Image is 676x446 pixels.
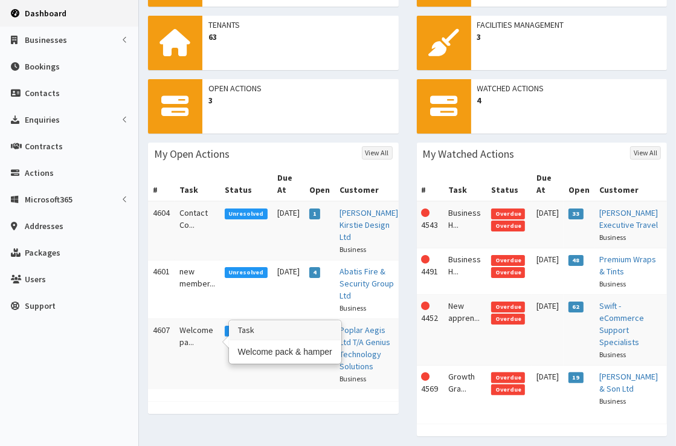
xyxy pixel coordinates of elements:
[309,267,321,278] span: 4
[148,167,175,201] th: #
[417,201,444,248] td: 4543
[340,266,394,301] a: Abatis Fire & Security Group Ltd
[491,384,525,395] span: Overdue
[422,302,430,310] i: This Action is overdue!
[175,167,220,201] th: Task
[25,247,60,258] span: Packages
[491,221,525,231] span: Overdue
[443,248,486,295] td: Business H...
[532,201,564,248] td: [DATE]
[220,167,272,201] th: Status
[477,31,662,43] span: 3
[443,201,486,248] td: Business H...
[148,201,175,260] td: 4604
[568,302,584,312] span: 62
[417,167,444,201] th: #
[25,141,63,152] span: Contracts
[486,167,531,201] th: Status
[148,319,175,390] td: 4607
[25,34,67,45] span: Businesses
[208,31,393,43] span: 63
[599,371,658,394] a: [PERSON_NAME] & Son Ltd
[417,295,444,366] td: 4452
[477,82,662,94] span: Watched Actions
[25,167,54,178] span: Actions
[443,167,486,201] th: Task
[272,260,304,319] td: [DATE]
[532,167,564,201] th: Due At
[340,245,367,254] small: Business
[25,274,46,285] span: Users
[599,300,644,347] a: Swift - eCommerce Support Specialists
[599,207,658,230] a: [PERSON_NAME] Executive Travel
[491,372,525,383] span: Overdue
[272,319,304,390] td: [DATE]
[340,303,367,312] small: Business
[25,221,63,231] span: Addresses
[154,149,230,160] h3: My Open Actions
[630,146,661,160] a: View All
[532,295,564,366] td: [DATE]
[417,248,444,295] td: 4491
[568,255,584,266] span: 48
[422,208,430,217] i: This Action is overdue!
[422,255,430,263] i: This Action is overdue!
[599,254,656,277] a: Premium Wraps & Tints
[599,350,626,359] small: Business
[491,267,525,278] span: Overdue
[175,260,220,319] td: new member...
[230,340,341,363] div: Welcome pack & hamper
[272,201,304,260] td: [DATE]
[599,233,626,242] small: Business
[491,302,525,312] span: Overdue
[225,208,268,219] span: Unresolved
[25,8,66,19] span: Dashboard
[443,295,486,366] td: New appren...
[422,372,430,381] i: This Action is overdue!
[25,300,56,311] span: Support
[443,366,486,412] td: Growth Gra...
[309,208,321,219] span: 1
[362,146,393,160] a: View All
[568,208,584,219] span: 33
[564,167,594,201] th: Open
[175,319,220,390] td: Welcome pa...
[477,94,662,106] span: 4
[148,260,175,319] td: 4601
[304,167,335,201] th: Open
[417,366,444,412] td: 4569
[25,194,72,205] span: Microsoft365
[491,255,525,266] span: Overdue
[208,94,393,106] span: 3
[340,207,399,242] a: [PERSON_NAME] Kirstie Design Ltd
[340,325,391,372] a: Poplar Aegis Ltd T/A Genius Technology Solutions
[225,326,268,337] span: Unresolved
[491,314,525,325] span: Overdue
[594,167,667,201] th: Customer
[599,279,626,288] small: Business
[230,321,341,340] h3: Task
[175,201,220,260] td: Contact Co...
[208,19,393,31] span: Tenants
[568,372,584,383] span: 19
[491,208,525,219] span: Overdue
[25,114,60,125] span: Enquiries
[532,366,564,412] td: [DATE]
[335,167,404,201] th: Customer
[25,61,60,72] span: Bookings
[423,149,515,160] h3: My Watched Actions
[225,267,268,278] span: Unresolved
[272,167,304,201] th: Due At
[532,248,564,295] td: [DATE]
[25,88,60,99] span: Contacts
[599,396,626,406] small: Business
[340,374,367,383] small: Business
[208,82,393,94] span: Open Actions
[477,19,662,31] span: Facilities Management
